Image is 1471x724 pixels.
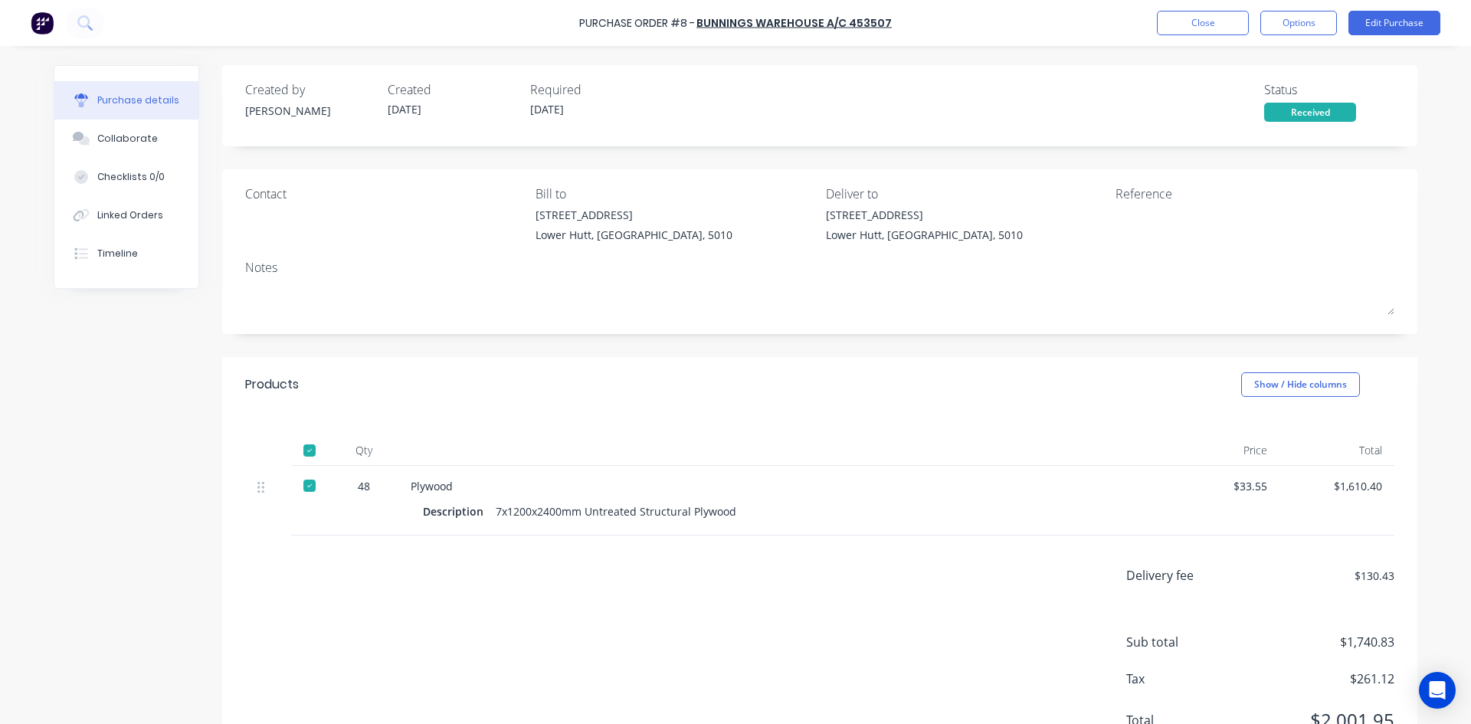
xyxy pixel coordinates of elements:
[54,81,198,120] button: Purchase details
[245,375,299,394] div: Products
[696,15,892,31] a: Bunnings Warehouse a/c 453507
[245,80,375,99] div: Created by
[245,103,375,119] div: [PERSON_NAME]
[1264,80,1394,99] div: Status
[579,15,695,31] div: Purchase Order #8 -
[1126,566,1241,585] div: Delivery fee
[1260,11,1337,35] button: Options
[97,208,163,222] div: Linked Orders
[1241,568,1394,584] div: $130.43
[530,80,660,99] div: Required
[1126,633,1241,651] span: Sub total
[31,11,54,34] img: Factory
[536,185,814,203] div: Bill to
[97,247,138,260] div: Timeline
[54,158,198,196] button: Checklists 0/0
[1177,478,1267,494] div: $33.55
[1241,633,1394,651] span: $1,740.83
[1292,478,1382,494] div: $1,610.40
[1348,11,1440,35] button: Edit Purchase
[826,207,1023,223] div: [STREET_ADDRESS]
[245,185,524,203] div: Contact
[411,478,1152,494] div: Plywood
[1419,672,1456,709] div: Open Intercom Messenger
[54,196,198,234] button: Linked Orders
[1165,435,1279,466] div: Price
[826,185,1105,203] div: Deliver to
[245,258,1394,277] div: Notes
[97,170,165,184] div: Checklists 0/0
[54,234,198,273] button: Timeline
[97,93,179,107] div: Purchase details
[1126,670,1241,688] span: Tax
[54,120,198,158] button: Collaborate
[388,80,518,99] div: Created
[329,435,398,466] div: Qty
[536,207,732,223] div: [STREET_ADDRESS]
[1279,435,1394,466] div: Total
[1241,372,1360,397] button: Show / Hide columns
[1264,103,1356,122] div: Received
[1241,670,1394,688] span: $261.12
[1157,11,1249,35] button: Close
[536,227,732,243] div: Lower Hutt, [GEOGRAPHIC_DATA], 5010
[1116,185,1394,203] div: Reference
[423,500,496,523] div: Description
[826,227,1023,243] div: Lower Hutt, [GEOGRAPHIC_DATA], 5010
[342,478,386,494] div: 48
[97,132,158,146] div: Collaborate
[496,500,736,523] div: 7x1200x2400mm Untreated Structural Plywood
